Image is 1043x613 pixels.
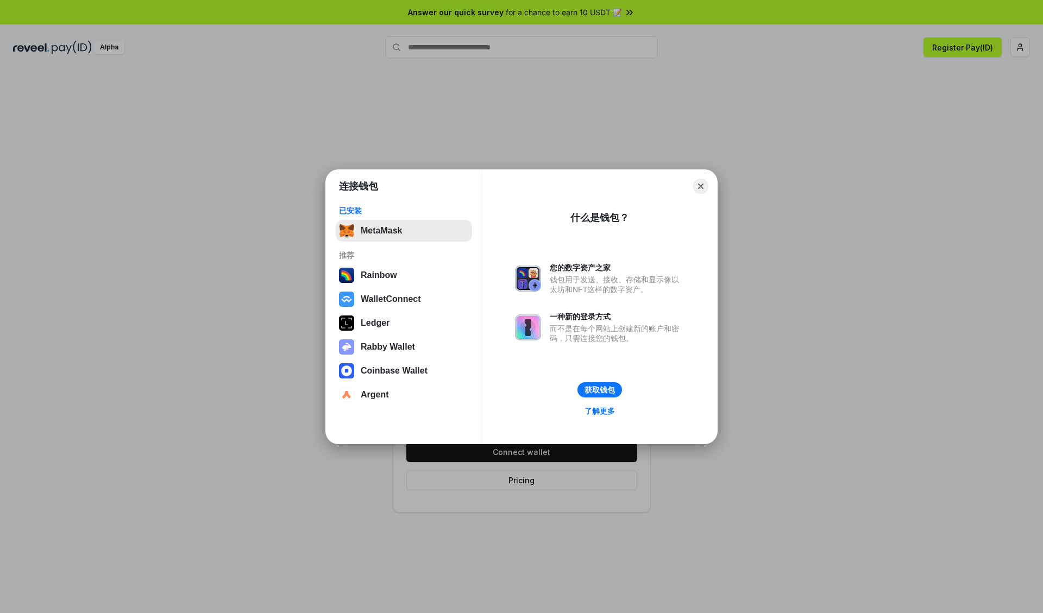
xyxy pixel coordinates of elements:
[578,404,621,418] a: 了解更多
[339,339,354,355] img: svg+xml,%3Csvg%20xmlns%3D%22http%3A%2F%2Fwww.w3.org%2F2000%2Fsvg%22%20fill%3D%22none%22%20viewBox...
[336,336,472,358] button: Rabby Wallet
[361,226,402,236] div: MetaMask
[693,179,708,194] button: Close
[339,206,469,216] div: 已安装
[515,314,541,340] img: svg+xml,%3Csvg%20xmlns%3D%22http%3A%2F%2Fwww.w3.org%2F2000%2Fsvg%22%20fill%3D%22none%22%20viewBox...
[339,250,469,260] div: 推荐
[585,385,615,395] div: 获取钱包
[550,312,684,321] div: 一种新的登录方式
[339,180,378,193] h1: 连接钱包
[336,264,472,286] button: Rainbow
[570,211,629,224] div: 什么是钱包？
[339,223,354,238] img: svg+xml,%3Csvg%20fill%3D%22none%22%20height%3D%2233%22%20viewBox%3D%220%200%2035%2033%22%20width%...
[336,288,472,310] button: WalletConnect
[339,363,354,378] img: svg+xml,%3Csvg%20width%3D%2228%22%20height%3D%2228%22%20viewBox%3D%220%200%2028%2028%22%20fill%3D...
[336,384,472,406] button: Argent
[339,268,354,283] img: svg+xml,%3Csvg%20width%3D%22120%22%20height%3D%22120%22%20viewBox%3D%220%200%20120%20120%22%20fil...
[339,387,354,402] img: svg+xml,%3Csvg%20width%3D%2228%22%20height%3D%2228%22%20viewBox%3D%220%200%2028%2028%22%20fill%3D...
[339,292,354,307] img: svg+xml,%3Csvg%20width%3D%2228%22%20height%3D%2228%22%20viewBox%3D%220%200%2028%2028%22%20fill%3D...
[361,294,421,304] div: WalletConnect
[361,342,415,352] div: Rabby Wallet
[339,315,354,331] img: svg+xml,%3Csvg%20xmlns%3D%22http%3A%2F%2Fwww.w3.org%2F2000%2Fsvg%22%20width%3D%2228%22%20height%3...
[361,318,389,328] div: Ledger
[585,406,615,416] div: 了解更多
[550,275,684,294] div: 钱包用于发送、接收、存储和显示像以太坊和NFT这样的数字资产。
[336,220,472,242] button: MetaMask
[515,266,541,292] img: svg+xml,%3Csvg%20xmlns%3D%22http%3A%2F%2Fwww.w3.org%2F2000%2Fsvg%22%20fill%3D%22none%22%20viewBox...
[361,270,397,280] div: Rainbow
[361,366,428,376] div: Coinbase Wallet
[550,263,684,273] div: 您的数字资产之家
[577,382,622,397] button: 获取钱包
[336,360,472,382] button: Coinbase Wallet
[336,312,472,334] button: Ledger
[550,324,684,343] div: 而不是在每个网站上创建新的账户和密码，只需连接您的钱包。
[361,390,389,400] div: Argent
